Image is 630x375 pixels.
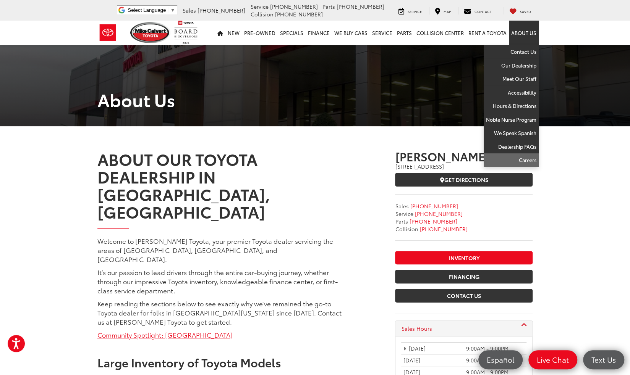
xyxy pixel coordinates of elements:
span: Español [483,355,518,364]
span: [PHONE_NUMBER] [337,3,384,10]
span: Parts [322,3,335,10]
td: 9:00AM - 9:00PM [464,354,526,366]
a: We Speak Spanish [484,126,539,140]
span: Contact [475,9,492,14]
a: Pre-Owned [242,21,278,45]
span: [PHONE_NUMBER] [410,202,458,210]
a: Text Us [583,350,624,369]
img: Toyota [94,20,122,45]
a: Sales Hours [401,325,526,332]
a: About Us [509,21,539,45]
span: ▼ [170,7,175,13]
h3: [PERSON_NAME] Toyota [395,150,533,163]
a: <span class='callNowClass2'>346-577-8734</span> [415,210,462,217]
h1: About Us [92,90,539,109]
td: [DATE] [401,343,464,354]
a: <span class='callNowClass'>713-597-5313</span> [410,202,458,210]
h3: Large Inventory of Toyota Models [97,356,347,369]
a: Collision Center [414,21,466,45]
a: Rent a Toyota [466,21,509,45]
span: Saved [520,9,531,14]
span: [PHONE_NUMBER] [419,225,467,233]
a: Contact [458,7,497,14]
span: Parts [395,217,408,225]
a: Contact Us [395,289,533,303]
a: Map [429,7,457,14]
span: [PHONE_NUMBER] [415,210,462,217]
a: Home [215,21,225,45]
span: Collision [251,10,274,18]
a: Financing [395,270,533,283]
span: Text Us [588,355,620,364]
a: Service [393,7,428,14]
address: [STREET_ADDRESS] [395,163,533,170]
a: New [225,21,242,45]
p: Keep reading the sections below to see exactly why we’ve remained the go-to Toyota dealer for fol... [97,299,347,326]
span: Map [444,9,451,14]
a: Noble Nurse Program [484,113,539,127]
span: [PHONE_NUMBER] [275,10,323,18]
img: Mike Calvert Toyota [130,22,171,43]
td: 9:00AM - 9:00PM [464,343,526,354]
a: Hours & Directions [484,99,539,113]
a: Dealership FAQs [484,140,539,154]
td: [DATE] [401,354,464,366]
a: Our Dealership [484,59,539,72]
span: [PHONE_NUMBER] [270,3,318,10]
a: Parts [395,21,414,45]
a: Finance [306,21,332,45]
a: <span class='callNowClass3'>713-561-5088</span> [409,217,457,225]
a: Select Language​ [128,7,175,13]
a: Contact Us [484,45,539,59]
span: Sales [395,202,408,210]
a: Service [370,21,395,45]
a: <span class='callNowClass4'>713-558-8282</span> [419,225,467,233]
span: Service [408,9,422,14]
a: Inventory [395,251,533,265]
a: My Saved Vehicles [504,7,537,14]
span: Live Chat [533,355,573,364]
a: Careers [484,153,539,167]
p: It’s our passion to lead drivers through the entire car-buying journey, whether through our impre... [97,267,347,295]
span: Service [395,210,413,217]
h3: ABOUT OUR TOYOTA DEALERSHIP IN [GEOGRAPHIC_DATA], [GEOGRAPHIC_DATA] [97,150,347,220]
a: Community Spotlight: [GEOGRAPHIC_DATA] [97,330,233,339]
a: Specials [278,21,306,45]
p: Welcome to [PERSON_NAME] Toyota, your premier Toyota dealer servicing the areas of [GEOGRAPHIC_DA... [97,236,347,264]
a: Meet Our Staff [484,72,539,86]
span: Sales [183,6,196,14]
span: [PHONE_NUMBER] [409,217,457,225]
span: Collision [395,225,418,233]
a: Español [478,350,523,369]
span: [PHONE_NUMBER] [198,6,245,14]
a: Accessibility [484,86,539,100]
a: Live Chat [528,350,577,369]
a: Get Directions [395,173,533,187]
a: WE BUY CARS [332,21,370,45]
span: Select Language [128,7,166,13]
span: Service [251,3,269,10]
